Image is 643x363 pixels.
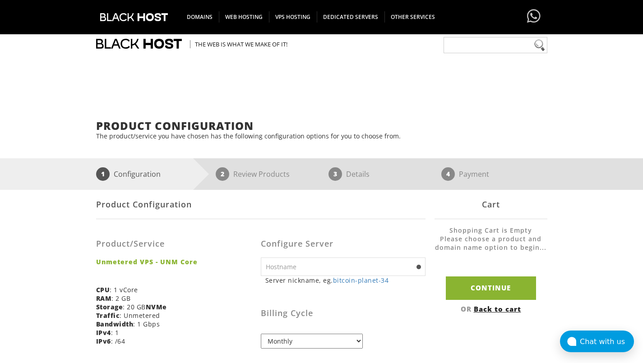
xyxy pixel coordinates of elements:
button: Chat with us [560,331,634,352]
input: Hostname [261,257,426,276]
b: IPv4 [96,328,111,337]
span: OTHER SERVICES [384,11,441,23]
h1: Product Configuration [96,120,547,132]
p: The product/service you have chosen has the following configuration options for you to choose from. [96,132,547,140]
small: Server nickname, eg. [265,276,426,285]
div: OR [435,304,547,313]
div: : 1 vCore : 2 GB : 20 GB : Unmetered : 1 Gbps : 1 : /64 [96,226,261,352]
div: Chat with us [580,337,634,346]
a: bitcoin-planet-34 [333,276,389,285]
span: 4 [441,167,455,181]
b: Storage [96,303,123,311]
b: NVMe [146,303,167,311]
input: Need help? [444,37,547,53]
p: Payment [459,167,489,181]
h3: Billing Cycle [261,309,426,318]
li: Shopping Cart is Empty Please choose a product and domain name option to begin... [435,226,547,261]
input: Continue [446,276,536,299]
span: VPS HOSTING [269,11,317,23]
p: Review Products [233,167,290,181]
b: Traffic [96,311,120,320]
h3: Product/Service [96,239,254,248]
span: 2 [216,167,229,181]
a: Back to cart [474,304,521,313]
span: WEB HOSTING [219,11,269,23]
h3: Configure Server [261,239,426,248]
b: CPU [96,285,110,294]
div: Cart [435,190,547,219]
span: 1 [96,167,110,181]
p: Details [346,167,370,181]
span: DOMAINS [180,11,219,23]
b: IPv6 [96,337,111,345]
b: RAM [96,294,112,303]
span: 3 [328,167,342,181]
div: Product Configuration [96,190,426,219]
span: The Web is what we make of it! [190,40,287,48]
strong: Unmetered VPS - UNM Core [96,257,254,266]
b: Bandwidth [96,320,134,328]
p: Configuration [114,167,161,181]
span: DEDICATED SERVERS [317,11,385,23]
